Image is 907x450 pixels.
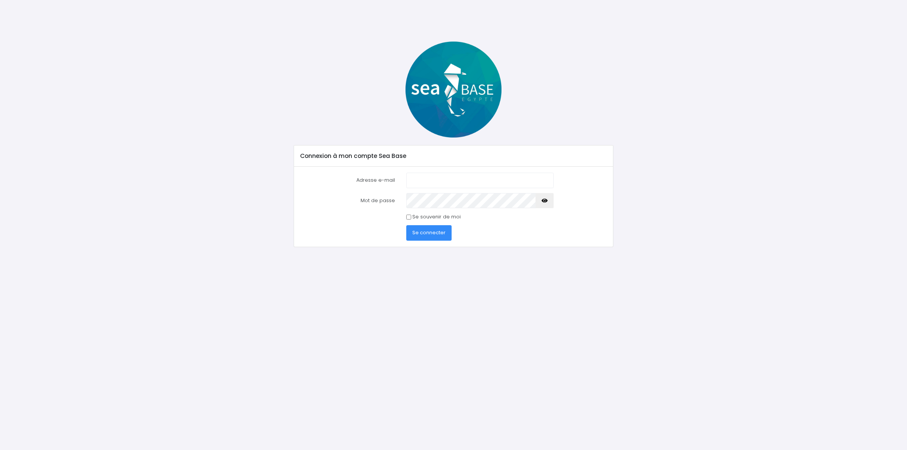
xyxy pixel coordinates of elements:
label: Mot de passe [295,193,401,208]
button: Se connecter [406,225,452,240]
label: Se souvenir de moi [412,213,461,221]
span: Se connecter [412,229,446,236]
div: Connexion à mon compte Sea Base [294,145,613,167]
label: Adresse e-mail [295,173,401,188]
